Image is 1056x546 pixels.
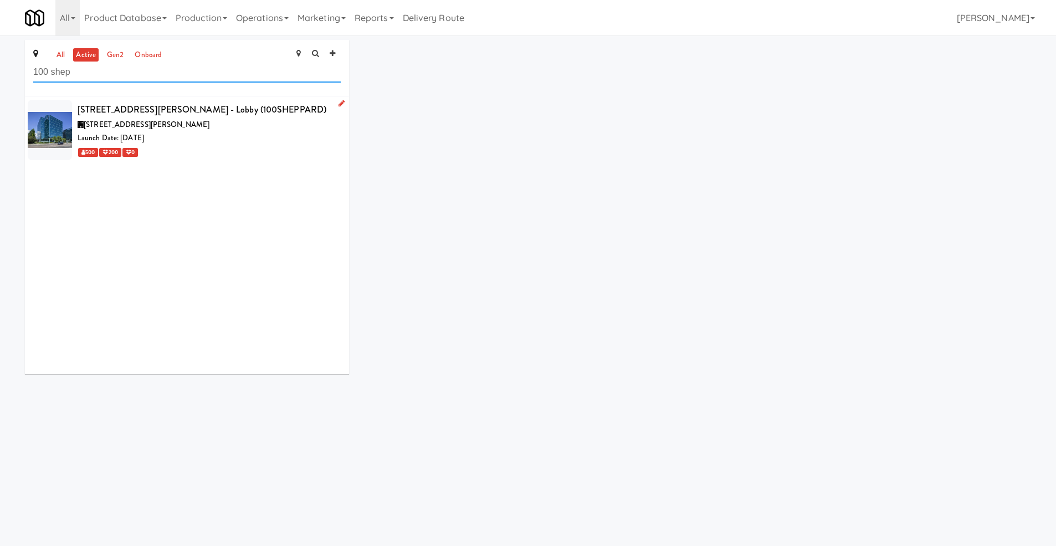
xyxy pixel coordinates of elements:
[99,148,121,157] span: 200
[25,97,349,163] li: [STREET_ADDRESS][PERSON_NAME] - Lobby (100SHEPPARD)[STREET_ADDRESS][PERSON_NAME]Launch Date: [DAT...
[84,119,209,130] span: [STREET_ADDRESS][PERSON_NAME]
[54,48,68,62] a: all
[78,131,341,145] div: Launch Date: [DATE]
[25,8,44,28] img: Micromart
[104,48,126,62] a: gen2
[78,101,341,118] div: [STREET_ADDRESS][PERSON_NAME] - Lobby (100SHEPPARD)
[78,148,98,157] span: 500
[122,148,138,157] span: 0
[73,48,99,62] a: active
[33,62,341,83] input: Search site
[132,48,165,62] a: onboard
